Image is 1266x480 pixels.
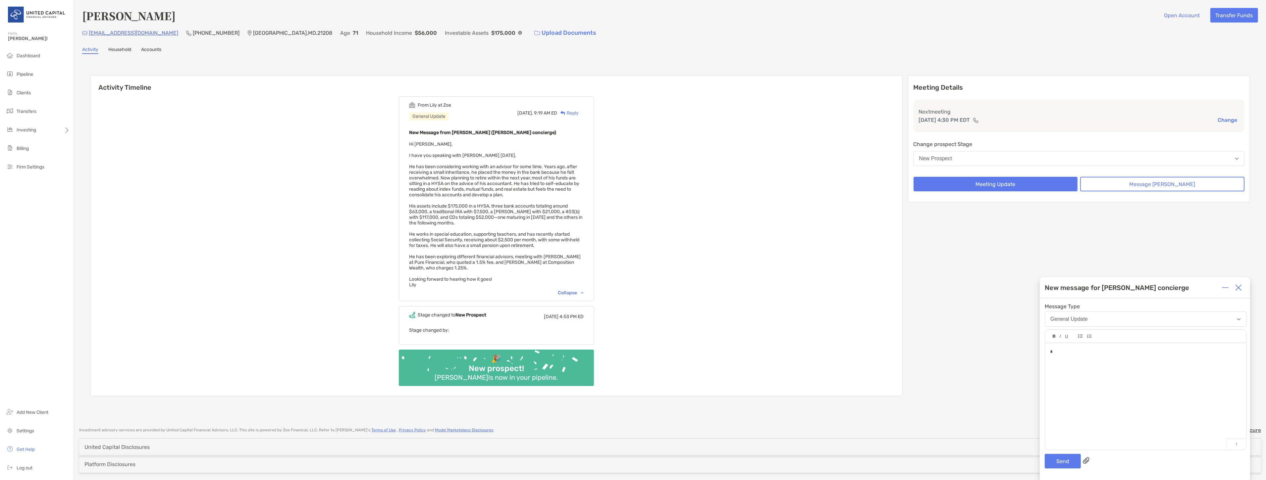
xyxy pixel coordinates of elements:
a: Activity [82,47,98,54]
img: paperclip attachments [1083,457,1089,464]
img: Confetti [399,350,594,380]
p: Next meeting [919,108,1240,116]
img: communication type [973,118,979,123]
img: Close [1235,284,1242,291]
a: Upload Documents [530,26,601,40]
div: General Update [1050,316,1088,322]
p: $175,000 [491,29,515,37]
p: [DATE] 4:30 PM EDT [919,116,970,124]
img: Editor control icon [1065,335,1068,338]
h6: Activity Timeline [90,75,902,91]
p: [GEOGRAPHIC_DATA] , MD , 21208 [253,29,332,37]
img: firm-settings icon [6,163,14,170]
p: 71 [353,29,358,37]
span: Investing [17,127,36,133]
p: Household Income [366,29,412,37]
p: Investment advisory services are provided by United Capital Financial Advisors, LLC . This site i... [79,428,494,433]
span: Clients [17,90,31,96]
img: Phone Icon [186,30,191,36]
p: Meeting Details [914,83,1245,92]
button: Send [1045,454,1081,468]
button: Open Account [1159,8,1205,23]
p: 1 [1227,439,1246,450]
img: Editor control icon [1060,335,1061,338]
img: button icon [534,31,540,35]
a: Terms of Use [371,428,396,432]
span: 4:53 PM ED [559,314,584,319]
b: New Prospect [455,312,486,318]
p: Change prospect Stage [914,140,1245,148]
img: get-help icon [6,445,14,453]
div: Stage changed to [418,312,486,318]
img: logout icon [6,463,14,471]
h4: [PERSON_NAME] [82,8,176,23]
p: Investable Assets [445,29,489,37]
img: Open dropdown arrow [1237,318,1241,320]
a: Model Marketplace Disclosures [435,428,493,432]
span: [PERSON_NAME]! [8,36,70,41]
div: [PERSON_NAME] is now in your pipeline. [432,373,560,381]
span: Message Type [1045,303,1246,310]
img: Editor control icon [1053,335,1056,338]
span: 9:19 AM ED [534,110,557,116]
img: Open dropdown arrow [1235,158,1239,160]
div: From Lily at Zoe [418,102,451,108]
div: New message for [PERSON_NAME] concierge [1045,284,1189,292]
span: [DATE] [544,314,558,319]
img: Reply icon [560,111,565,115]
img: Info Icon [518,31,522,35]
img: investing icon [6,125,14,133]
img: Editor control icon [1087,334,1092,338]
img: add_new_client icon [6,408,14,416]
button: General Update [1045,312,1246,327]
img: Event icon [409,312,415,318]
img: Chevron icon [581,292,584,294]
span: Log out [17,465,32,471]
span: Settings [17,428,34,434]
img: Location Icon [247,30,252,36]
p: $56,000 [415,29,437,37]
button: Meeting Update [914,177,1078,191]
button: Message [PERSON_NAME] [1080,177,1244,191]
img: pipeline icon [6,70,14,78]
p: Age [340,29,350,37]
img: transfers icon [6,107,14,115]
div: 🎉 [489,354,504,364]
div: New prospect! [466,364,527,373]
p: [EMAIL_ADDRESS][DOMAIN_NAME] [89,29,178,37]
div: Platform Disclosures [84,461,135,467]
img: settings icon [6,426,14,434]
button: Transfer Funds [1210,8,1258,23]
b: New Message from [PERSON_NAME] ([PERSON_NAME] concierge) [409,130,556,135]
img: Event icon [409,102,415,108]
a: Household [108,47,131,54]
span: Add New Client [17,409,48,415]
span: Billing [17,146,29,151]
button: New Prospect [914,151,1245,166]
div: New Prospect [919,156,952,162]
img: dashboard icon [6,51,14,59]
div: General Update [409,112,449,120]
img: United Capital Logo [8,3,66,26]
img: clients icon [6,88,14,96]
p: Stage changed by: [409,326,584,334]
a: Privacy Policy [399,428,426,432]
img: Editor control icon [1078,334,1083,338]
button: Change [1216,117,1239,123]
span: Dashboard [17,53,40,59]
p: [PHONE_NUMBER] [193,29,239,37]
img: Expand or collapse [1222,284,1229,291]
a: Accounts [141,47,161,54]
span: Firm Settings [17,164,44,170]
span: Hi [PERSON_NAME], I have you speaking with [PERSON_NAME] [DATE]. He has been considering working ... [409,141,582,288]
span: [DATE], [517,110,533,116]
div: Collapse [558,290,584,296]
img: billing icon [6,144,14,152]
span: Get Help [17,447,35,452]
img: Email Icon [82,31,87,35]
div: Reply [557,110,579,117]
span: Pipeline [17,72,33,77]
span: Transfers [17,109,36,114]
div: United Capital Disclosures [84,444,150,450]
